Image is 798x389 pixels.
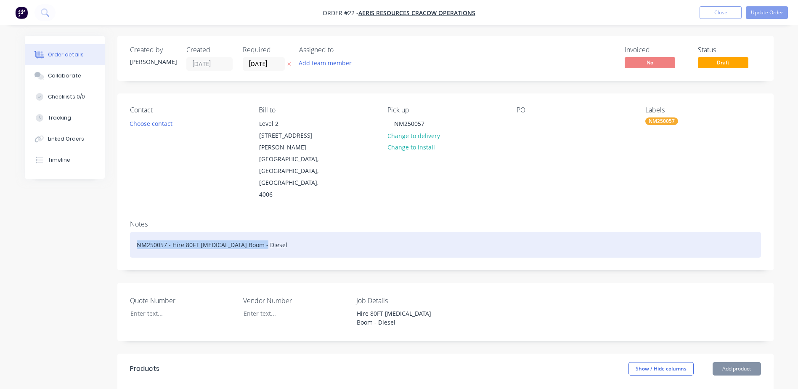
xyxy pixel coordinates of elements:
[259,106,374,114] div: Bill to
[25,107,105,128] button: Tracking
[645,117,678,125] div: NM250057
[323,9,358,17] span: Order #22 -
[48,114,71,122] div: Tracking
[130,232,761,258] div: NM250057 - Hire 80FT [MEDICAL_DATA] Boom - Diesel
[25,149,105,171] button: Timeline
[25,44,105,65] button: Order details
[517,106,632,114] div: PO
[48,135,84,143] div: Linked Orders
[259,153,329,200] div: [GEOGRAPHIC_DATA], [GEOGRAPHIC_DATA], [GEOGRAPHIC_DATA], 4006
[130,220,761,228] div: Notes
[125,117,177,129] button: Choose contact
[25,128,105,149] button: Linked Orders
[700,6,742,19] button: Close
[48,156,70,164] div: Timeline
[48,51,84,59] div: Order details
[383,141,439,153] button: Change to install
[383,130,444,141] button: Change to delivery
[130,364,159,374] div: Products
[186,46,233,54] div: Created
[358,9,475,17] a: Aeris Resources Cracow Operations
[625,46,688,54] div: Invoiced
[259,118,329,153] div: Level 2 [STREET_ADDRESS][PERSON_NAME]
[130,106,245,114] div: Contact
[387,117,431,130] div: NM250057
[130,296,235,306] label: Quote Number
[713,362,761,376] button: Add product
[387,106,503,114] div: Pick up
[350,307,455,328] div: Hire 80FT [MEDICAL_DATA] Boom - Diesel
[698,57,748,68] span: Draft
[746,6,788,19] button: Update Order
[252,117,336,201] div: Level 2 [STREET_ADDRESS][PERSON_NAME][GEOGRAPHIC_DATA], [GEOGRAPHIC_DATA], [GEOGRAPHIC_DATA], 4006
[625,57,675,68] span: No
[48,72,81,80] div: Collaborate
[15,6,28,19] img: Factory
[130,57,176,66] div: [PERSON_NAME]
[628,362,694,376] button: Show / Hide columns
[299,46,383,54] div: Assigned to
[48,93,85,101] div: Checklists 0/0
[356,296,461,306] label: Job Details
[645,106,761,114] div: Labels
[25,86,105,107] button: Checklists 0/0
[299,57,356,69] button: Add team member
[698,46,761,54] div: Status
[294,57,356,69] button: Add team member
[243,46,289,54] div: Required
[243,296,348,306] label: Vendor Number
[25,65,105,86] button: Collaborate
[130,46,176,54] div: Created by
